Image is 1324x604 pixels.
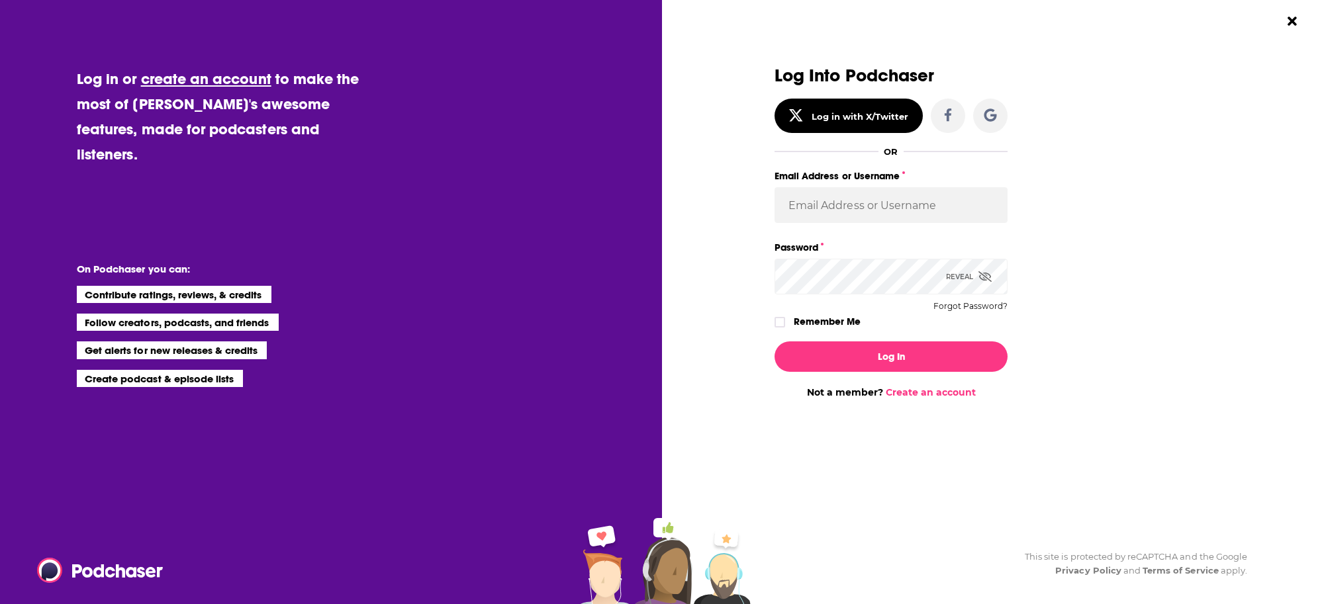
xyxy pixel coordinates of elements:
[933,302,1008,311] button: Forgot Password?
[141,69,271,88] a: create an account
[775,341,1008,372] button: Log In
[77,286,271,303] li: Contribute ratings, reviews, & credits
[1014,550,1247,578] div: This site is protected by reCAPTCHA and the Google and apply.
[77,341,267,359] li: Get alerts for new releases & credits
[884,146,898,157] div: OR
[77,314,279,331] li: Follow creators, podcasts, and friends
[37,558,164,583] img: Podchaser - Follow, Share and Rate Podcasts
[77,263,342,275] li: On Podchaser you can:
[77,370,243,387] li: Create podcast & episode lists
[1143,565,1219,576] a: Terms of Service
[812,111,909,122] div: Log in with X/Twitter
[775,239,1008,256] label: Password
[1280,9,1305,34] button: Close Button
[794,313,861,330] label: Remember Me
[886,386,976,398] a: Create an account
[775,167,1008,185] label: Email Address or Username
[775,66,1008,85] h3: Log Into Podchaser
[946,259,992,294] div: Reveal
[37,558,154,583] a: Podchaser - Follow, Share and Rate Podcasts
[775,99,923,133] button: Log in with X/Twitter
[1055,565,1121,576] a: Privacy Policy
[775,187,1008,223] input: Email Address or Username
[775,386,1008,398] div: Not a member?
